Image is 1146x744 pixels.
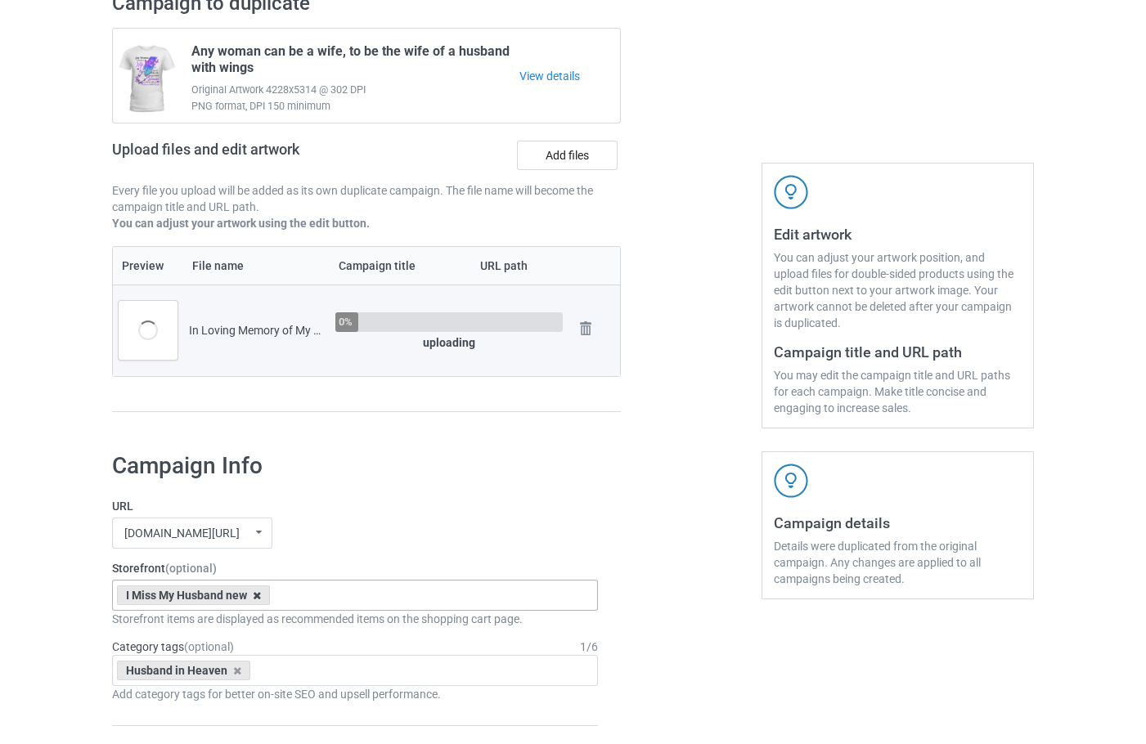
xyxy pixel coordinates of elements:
[189,322,324,338] div: In Loving Memory of My Angel Memorial.png
[774,343,1022,361] h3: Campaign title and URL path
[117,661,250,680] div: Husband in Heaven
[471,247,569,285] th: URL path
[774,367,1022,416] div: You may edit the campaign title and URL paths for each campaign. Make title concise and engaging ...
[112,560,598,576] label: Storefront
[112,686,598,702] div: Add category tags for better on-site SEO and upsell performance.
[184,640,234,653] span: (optional)
[112,639,234,655] label: Category tags
[774,538,1022,587] div: Details were duplicated from the original campaign. Any changes are applied to all campaigns bein...
[112,451,598,481] h1: Campaign Info
[335,334,563,351] div: uploading
[574,317,597,340] img: svg+xml;base64,PD94bWwgdmVyc2lvbj0iMS4wIiBlbmNvZGluZz0iVVRGLTgiPz4KPHN2ZyB3aWR0aD0iMjhweCIgaGVpZ2...
[330,247,471,285] th: Campaign title
[774,513,1022,532] h3: Campaign details
[112,611,598,627] div: Storefront items are displayed as recommended items on the shopping cart page.
[774,249,1022,331] div: You can adjust your artwork position, and upload files for double-sided products using the edit b...
[191,82,519,98] span: Original Artwork 4228x5314 @ 302 DPI
[113,247,183,285] th: Preview
[580,639,598,655] div: 1 / 6
[117,585,270,605] div: I Miss My Husband new
[165,562,217,575] span: (optional)
[191,43,519,82] span: Any woman can be a wife, to be the wife of a husband with wings
[124,527,240,539] div: [DOMAIN_NAME][URL]
[774,175,808,209] img: svg+xml;base64,PD94bWwgdmVyc2lvbj0iMS4wIiBlbmNvZGluZz0iVVRGLTgiPz4KPHN2ZyB3aWR0aD0iNDJweCIgaGVpZ2...
[339,316,353,327] div: 0%
[519,68,620,84] a: View details
[517,141,618,170] label: Add files
[183,247,330,285] th: File name
[774,464,808,498] img: svg+xml;base64,PD94bWwgdmVyc2lvbj0iMS4wIiBlbmNvZGluZz0iVVRGLTgiPz4KPHN2ZyB3aWR0aD0iNDJweCIgaGVpZ2...
[112,141,417,171] h2: Upload files and edit artwork
[112,182,621,215] p: Every file you upload will be added as its own duplicate campaign. The file name will become the ...
[774,225,1022,244] h3: Edit artwork
[112,498,598,514] label: URL
[112,217,370,230] b: You can adjust your artwork using the edit button.
[191,98,519,114] span: PNG format, DPI 150 minimum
